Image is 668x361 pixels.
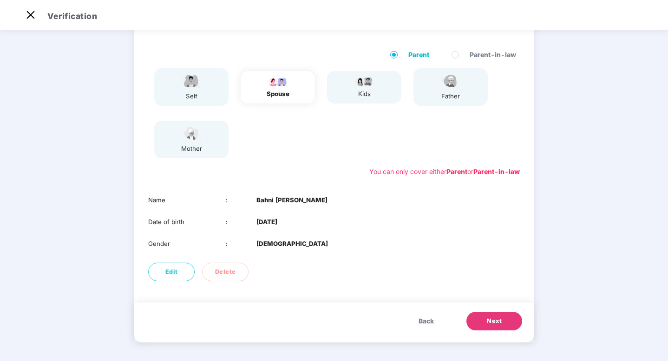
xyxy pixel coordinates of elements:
div: : [226,217,257,227]
img: svg+xml;base64,PHN2ZyB4bWxucz0iaHR0cDovL3d3dy53My5vcmcvMjAwMC9zdmciIHdpZHRoPSI1NCIgaGVpZ2h0PSIzOC... [180,125,203,142]
img: svg+xml;base64,PHN2ZyBpZD0iRW1wbG95ZWVfbWFsZSIgeG1sbnM9Imh0dHA6Ly93d3cudzMub3JnLzIwMDAvc3ZnIiB3aW... [180,73,203,89]
div: Date of birth [148,217,226,227]
div: Name [148,195,226,205]
button: Edit [148,263,195,281]
div: mother [180,144,203,154]
b: Parent-in-law [473,168,520,175]
img: svg+xml;base64,PHN2ZyB4bWxucz0iaHR0cDovL3d3dy53My5vcmcvMjAwMC9zdmciIHdpZHRoPSI5Ny44OTciIGhlaWdodD... [266,76,289,87]
div: You can only cover either or [369,167,520,177]
span: Back [419,316,434,326]
div: self [180,91,203,101]
button: Back [409,312,443,330]
span: Delete [215,267,236,277]
div: spouse [266,89,289,99]
b: [DATE] [256,217,277,227]
span: Parent [405,50,433,60]
div: : [226,195,257,205]
span: Next [487,316,502,326]
b: Bahni [PERSON_NAME] [256,195,327,205]
span: Edit [165,267,178,277]
img: svg+xml;base64,PHN2ZyBpZD0iRmF0aGVyX2ljb24iIHhtbG5zPSJodHRwOi8vd3d3LnczLm9yZy8yMDAwL3N2ZyIgeG1sbn... [439,73,462,89]
b: Parent [446,168,467,175]
div: : [226,239,257,249]
img: svg+xml;base64,PHN2ZyB4bWxucz0iaHR0cDovL3d3dy53My5vcmcvMjAwMC9zdmciIHdpZHRoPSI3OS4wMzciIGhlaWdodD... [353,76,376,87]
b: [DEMOGRAPHIC_DATA] [256,239,328,249]
button: Delete [202,263,249,281]
div: father [439,91,462,101]
span: Parent-in-law [466,50,520,60]
div: kids [353,89,376,99]
button: Next [466,312,522,330]
div: Gender [148,239,226,249]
